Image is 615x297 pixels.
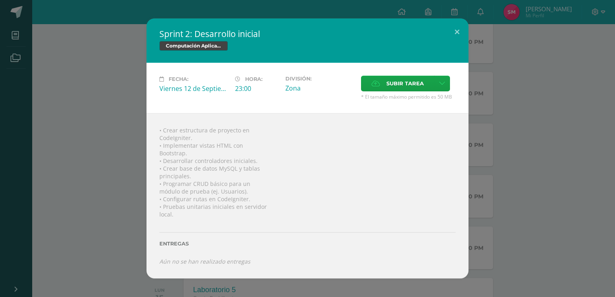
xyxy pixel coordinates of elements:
span: * El tamaño máximo permitido es 50 MB [361,93,456,100]
div: • Crear estructura de proyecto en CodeIgniter. • Implementar vistas HTML con Bootstrap. • Desarro... [147,113,468,278]
div: 23:00 [235,84,279,93]
span: Hora: [245,76,262,82]
label: Entregas [159,241,456,247]
i: Aún no se han realizado entregas [159,258,250,265]
h2: Sprint 2: Desarrollo inicial [159,28,456,39]
label: División: [285,76,355,82]
span: Subir tarea [386,76,424,91]
span: Computación Aplicada [159,41,228,51]
span: Fecha: [169,76,188,82]
button: Close (Esc) [446,19,468,46]
div: Viernes 12 de Septiembre [159,84,229,93]
div: Zona [285,84,355,93]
